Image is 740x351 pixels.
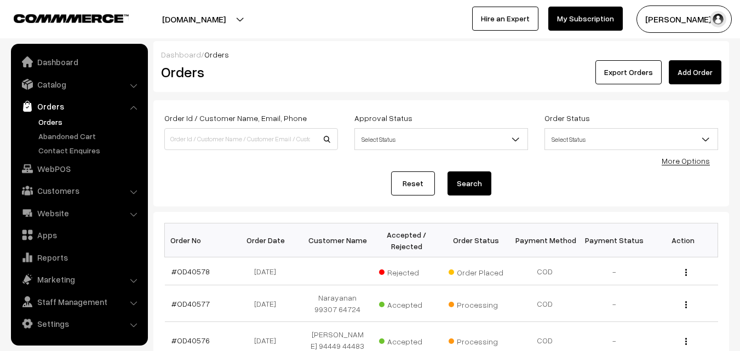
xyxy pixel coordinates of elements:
a: Website [14,203,144,223]
a: COMMMERCE [14,11,110,24]
td: COD [510,257,580,285]
td: - [580,285,649,322]
img: Menu [685,269,687,276]
a: Apps [14,225,144,245]
a: #OD40578 [171,267,210,276]
span: Select Status [354,128,528,150]
th: Order Date [234,223,303,257]
h2: Orders [161,64,337,80]
span: Order Placed [449,264,503,278]
a: Customers [14,181,144,200]
span: Orders [204,50,229,59]
th: Action [649,223,718,257]
input: Order Id / Customer Name / Customer Email / Customer Phone [164,128,338,150]
label: Order Id / Customer Name, Email, Phone [164,112,307,124]
a: Dashboard [161,50,201,59]
button: Export Orders [595,60,662,84]
img: user [710,11,726,27]
span: Processing [449,333,503,347]
span: Processing [449,296,503,310]
span: Rejected [379,264,434,278]
a: Reports [14,248,144,267]
span: Accepted [379,296,434,310]
a: Reset [391,171,435,195]
span: Select Status [545,130,718,149]
span: Select Status [355,130,527,149]
div: / [161,49,721,60]
td: COD [510,285,580,322]
a: Orders [14,96,144,116]
a: More Options [662,156,710,165]
td: - [580,257,649,285]
a: My Subscription [548,7,623,31]
a: Abandoned Cart [36,130,144,142]
img: Menu [685,301,687,308]
button: [DOMAIN_NAME] [124,5,264,33]
img: Menu [685,338,687,345]
a: Staff Management [14,292,144,312]
a: Add Order [669,60,721,84]
th: Payment Status [580,223,649,257]
label: Approval Status [354,112,412,124]
button: [PERSON_NAME] s… [636,5,732,33]
a: Contact Enquires [36,145,144,156]
a: Marketing [14,269,144,289]
a: #OD40576 [171,336,210,345]
a: Settings [14,314,144,333]
th: Accepted / Rejected [372,223,441,257]
a: Hire an Expert [472,7,538,31]
label: Order Status [544,112,590,124]
th: Order Status [441,223,510,257]
td: Narayanan 99307 64724 [303,285,372,322]
button: Search [448,171,491,195]
th: Order No [165,223,234,257]
a: #OD40577 [171,299,210,308]
a: WebPOS [14,159,144,179]
th: Payment Method [510,223,580,257]
a: Dashboard [14,52,144,72]
span: Accepted [379,333,434,347]
span: Select Status [544,128,718,150]
a: Orders [36,116,144,128]
td: [DATE] [234,285,303,322]
th: Customer Name [303,223,372,257]
a: Catalog [14,74,144,94]
img: COMMMERCE [14,14,129,22]
td: [DATE] [234,257,303,285]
